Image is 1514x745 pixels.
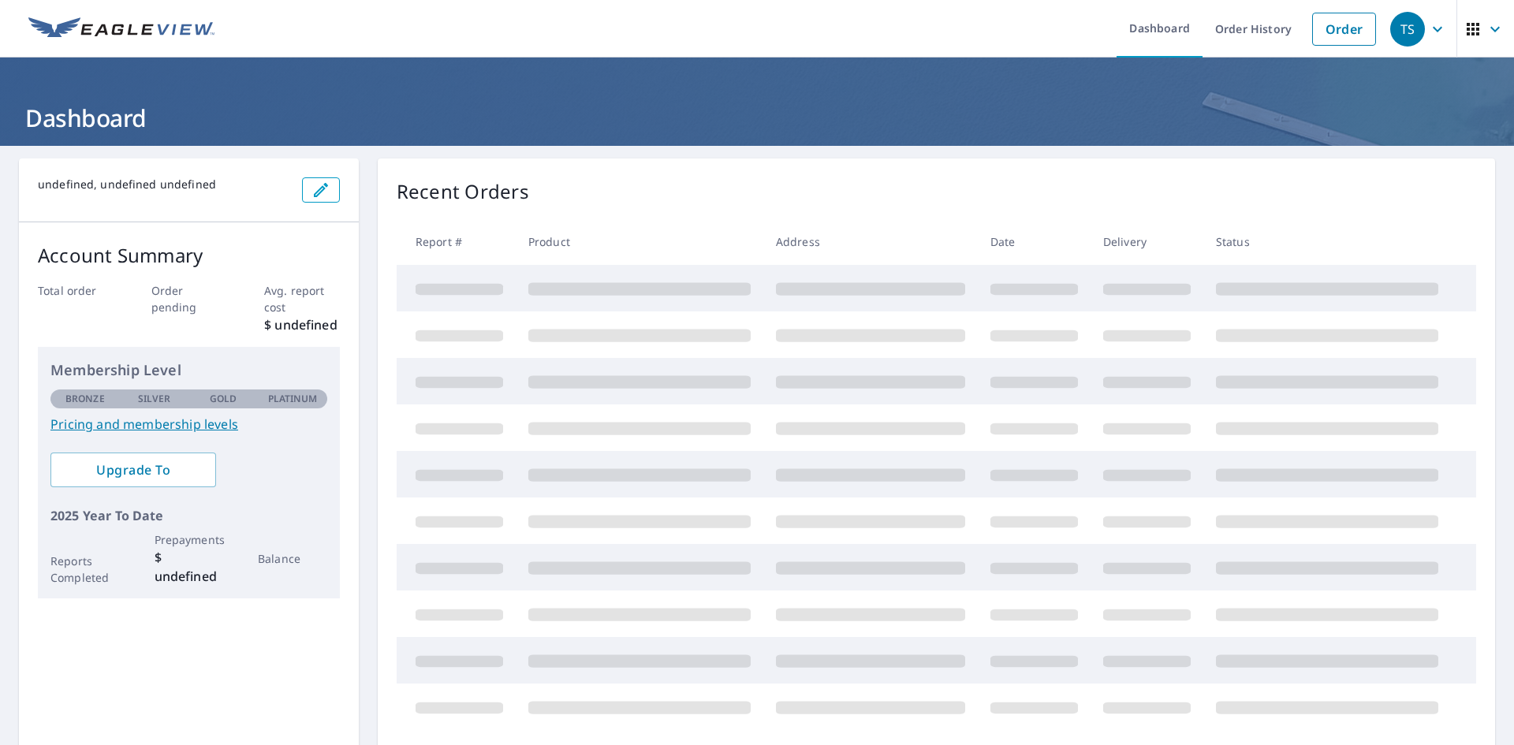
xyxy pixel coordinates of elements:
p: Reports Completed [50,553,120,586]
p: undefined, undefined undefined [38,177,289,192]
span: Upgrade To [63,461,203,479]
th: Address [763,218,978,265]
p: 2025 Year To Date [50,506,327,525]
p: Membership Level [50,359,327,381]
th: Status [1203,218,1451,265]
p: Prepayments [155,531,224,548]
th: Date [978,218,1091,265]
th: Delivery [1091,218,1203,265]
a: Order [1312,13,1376,46]
th: Report # [397,218,516,265]
p: $ undefined [264,315,340,334]
p: Silver [138,392,171,406]
th: Product [516,218,763,265]
div: TS [1390,12,1425,47]
a: Pricing and membership levels [50,415,327,434]
p: Total order [38,282,114,299]
p: Avg. report cost [264,282,340,315]
p: Gold [210,392,237,406]
img: EV Logo [28,17,214,41]
p: Platinum [268,392,318,406]
p: Balance [258,550,327,567]
a: Upgrade To [50,453,216,487]
p: Order pending [151,282,227,315]
p: Bronze [65,392,105,406]
h1: Dashboard [19,102,1495,134]
p: $ undefined [155,548,224,586]
p: Account Summary [38,241,340,270]
p: Recent Orders [397,177,529,206]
